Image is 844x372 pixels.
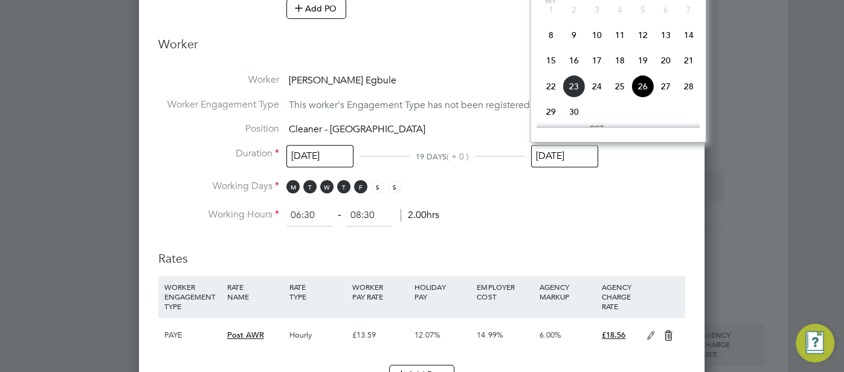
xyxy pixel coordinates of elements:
[416,152,446,162] span: 19 DAYS
[585,24,608,46] span: 10
[346,205,392,226] input: 17:00
[161,276,224,317] div: WORKER ENGAGEMENT TYPE
[654,75,677,98] span: 27
[320,180,333,193] span: W
[540,330,561,340] span: 6.00%
[286,180,300,193] span: M
[158,147,279,160] label: Duration
[540,24,562,46] span: 8
[158,208,279,221] label: Working Hours
[608,75,631,98] span: 25
[289,99,592,111] span: This worker's Engagement Type has not been registered by its Agency.
[536,276,599,307] div: AGENCY MARKUP
[371,180,384,193] span: S
[446,151,469,162] span: ( + 0 )
[349,318,411,353] div: £13.59
[631,24,654,46] span: 12
[654,24,677,46] span: 13
[477,330,503,340] span: 14.99%
[677,24,700,46] span: 14
[158,36,685,62] h3: Worker
[677,75,700,98] span: 28
[599,276,640,317] div: AGENCY CHARGE RATE
[354,180,367,193] span: F
[286,205,333,226] input: 08:00
[401,209,439,221] span: 2.00hrs
[335,209,343,221] span: ‐
[608,24,631,46] span: 11
[349,276,411,307] div: WORKER PAY RATE
[224,276,286,307] div: RATE NAME
[414,330,440,340] span: 12.07%
[654,49,677,72] span: 20
[585,75,608,98] span: 24
[585,49,608,72] span: 17
[161,318,224,353] div: PAYE
[540,49,562,72] span: 15
[540,75,562,98] span: 22
[562,75,585,98] span: 23
[411,276,474,307] div: HOLIDAY PAY
[608,49,631,72] span: 18
[796,324,834,362] button: Engage Resource Center
[562,49,585,72] span: 16
[286,318,349,353] div: Hourly
[286,145,353,167] input: Select one
[289,74,396,86] span: [PERSON_NAME] Egbule
[562,24,585,46] span: 9
[531,145,598,167] input: Select one
[289,124,425,136] span: Cleaner - [GEOGRAPHIC_DATA]
[602,330,625,340] span: £18.56
[158,98,279,111] label: Worker Engagement Type
[677,49,700,72] span: 21
[540,100,562,123] span: 29
[631,49,654,72] span: 19
[158,74,279,86] label: Worker
[158,180,279,193] label: Working Days
[227,330,264,340] span: Post AWR
[158,239,685,266] h3: Rates
[474,276,536,307] div: EMPLOYER COST
[303,180,317,193] span: T
[337,180,350,193] span: T
[631,75,654,98] span: 26
[562,100,585,123] span: 30
[286,276,349,307] div: RATE TYPE
[388,180,401,193] span: S
[158,123,279,135] label: Position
